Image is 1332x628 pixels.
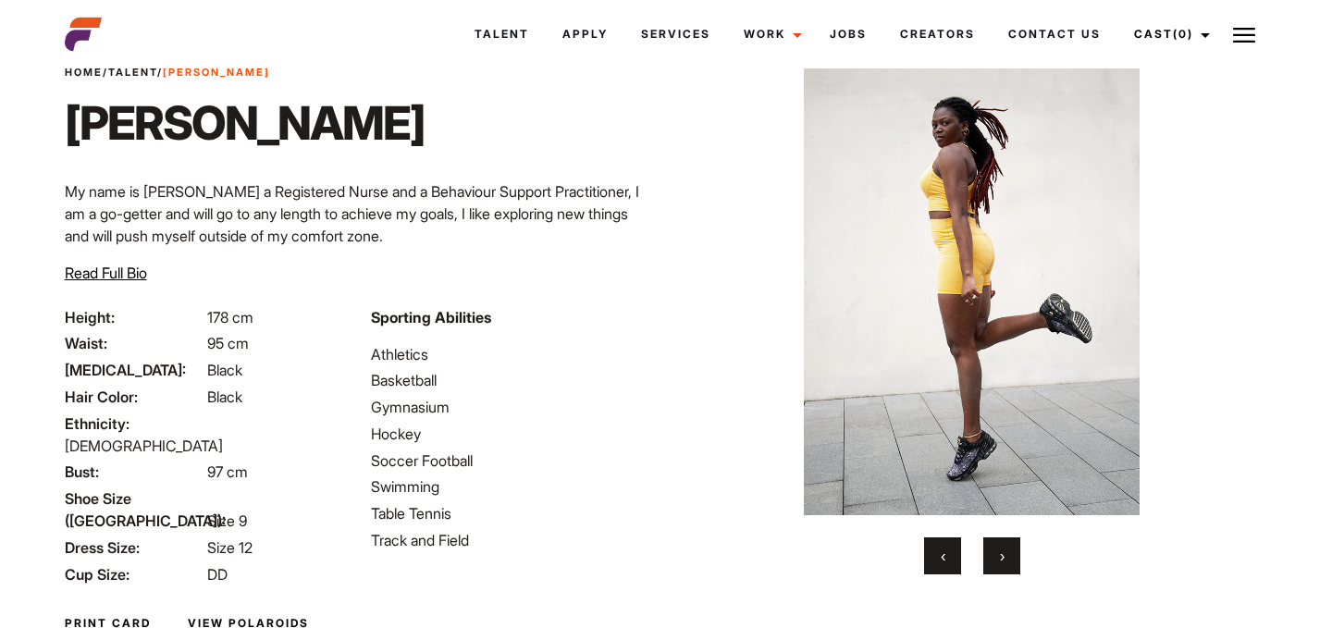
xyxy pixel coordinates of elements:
span: Ethnicity: [65,413,203,435]
a: Creators [883,9,992,59]
img: Maureen15 [709,44,1233,515]
li: Track and Field [371,529,655,551]
a: Talent [108,66,157,79]
span: Waist: [65,332,203,354]
a: Work [727,9,813,59]
li: Basketball [371,369,655,391]
span: Black [207,388,242,406]
span: Size 12 [207,538,253,557]
span: Dress Size: [65,536,203,559]
span: Bust: [65,461,203,483]
a: Talent [458,9,546,59]
span: Read Full Bio [65,264,147,282]
button: Read Full Bio [65,262,147,284]
span: 97 cm [207,462,248,481]
a: Jobs [813,9,883,59]
a: Apply [546,9,624,59]
li: Table Tennis [371,502,655,524]
span: [MEDICAL_DATA]: [65,359,203,381]
li: Hockey [371,423,655,445]
span: 178 cm [207,308,253,326]
a: Cast(0) [1117,9,1221,59]
a: Contact Us [992,9,1117,59]
span: Next [1000,547,1005,565]
span: My name is [PERSON_NAME] a Registered Nurse and a Behaviour Support Practitioner, I am a go-gette... [65,182,639,245]
li: Athletics [371,343,655,365]
span: DD [207,565,228,584]
span: / / [65,65,270,80]
span: Hair Color: [65,386,203,408]
span: Shoe Size ([GEOGRAPHIC_DATA]): [65,487,203,532]
span: 95 cm [207,334,249,352]
strong: Sporting Abilities [371,308,491,326]
span: Previous [941,547,945,565]
span: Size 9 [207,511,247,530]
span: Height: [65,306,203,328]
span: Black [207,361,242,379]
li: Soccer Football [371,449,655,472]
strong: [PERSON_NAME] [163,66,270,79]
li: Gymnasium [371,396,655,418]
span: (0) [1173,27,1193,41]
a: Services [624,9,727,59]
span: [DEMOGRAPHIC_DATA] [65,437,223,455]
span: Cup Size: [65,563,203,585]
a: Home [65,66,103,79]
h1: [PERSON_NAME] [65,95,425,151]
li: Swimming [371,475,655,498]
img: Burger icon [1233,24,1255,46]
img: cropped-aefm-brand-fav-22-square.png [65,16,102,53]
